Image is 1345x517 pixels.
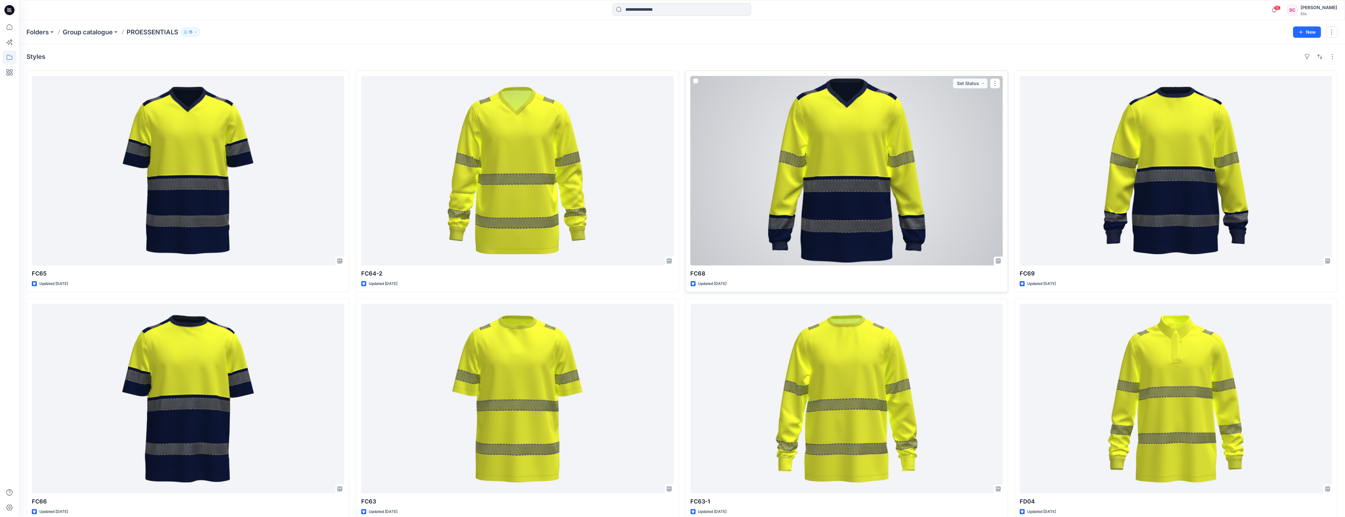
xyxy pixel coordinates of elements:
p: FC63-1 [691,497,1003,506]
h4: Styles [26,53,45,60]
p: FC63 [361,497,674,506]
p: Updated [DATE] [369,281,397,287]
a: Group catalogue [63,28,113,37]
a: FC65 [32,76,344,265]
p: FC66 [32,497,344,506]
p: Updated [DATE] [369,508,397,515]
p: PROESSENTIALS [127,28,178,37]
p: Updated [DATE] [698,281,727,287]
a: FC68 [691,76,1003,265]
a: FC69 [1020,76,1332,265]
a: FC63-1 [691,304,1003,493]
span: 15 [1274,5,1281,10]
a: FC64-2 [361,76,674,265]
button: New [1293,26,1321,38]
p: 15 [189,29,192,36]
p: FC68 [691,269,1003,278]
p: Updated [DATE] [698,508,727,515]
div: [PERSON_NAME] [1301,4,1337,11]
button: 15 [181,28,200,37]
p: FC69 [1020,269,1332,278]
a: Folders [26,28,49,37]
p: Updated [DATE] [1027,508,1056,515]
div: Elis [1301,11,1337,16]
a: FC63 [361,304,674,493]
p: FD04 [1020,497,1332,506]
p: FC64-2 [361,269,674,278]
a: FD04 [1020,304,1332,493]
a: FC66 [32,304,344,493]
p: Updated [DATE] [39,508,68,515]
p: Updated [DATE] [39,281,68,287]
p: Updated [DATE] [1027,281,1056,287]
p: FC65 [32,269,344,278]
div: SC [1287,4,1298,16]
